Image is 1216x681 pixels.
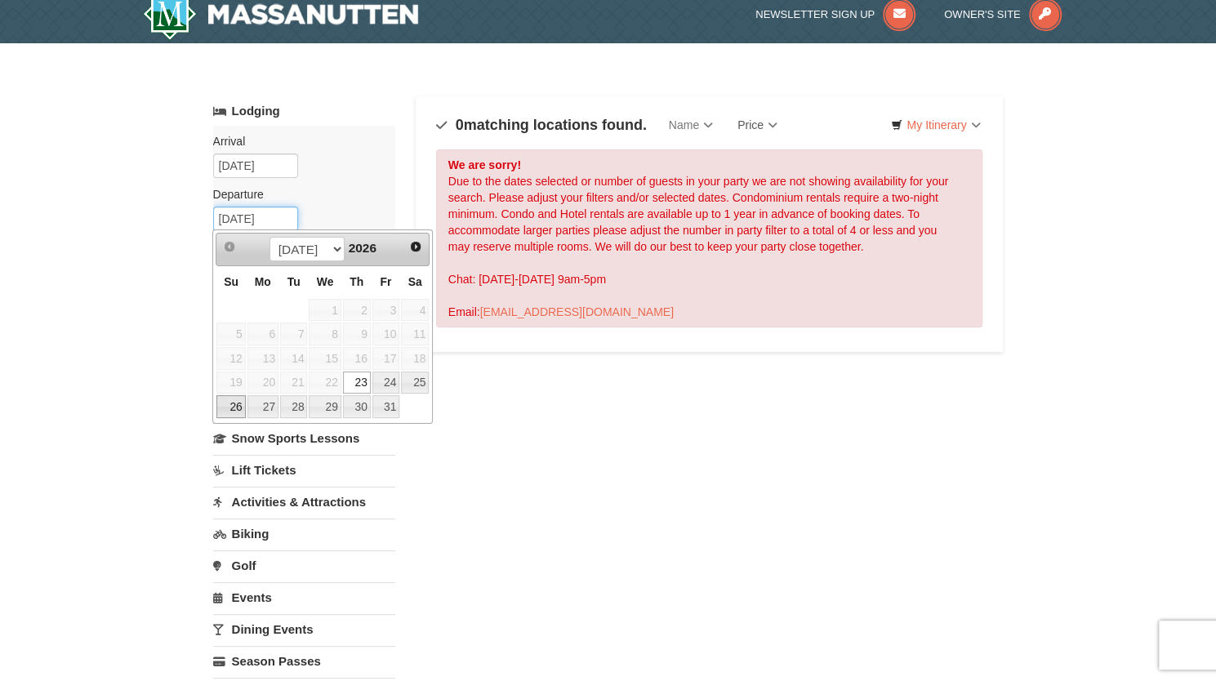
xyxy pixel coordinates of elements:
span: 12 [216,347,245,370]
a: Events [213,582,395,612]
td: unAvailable [279,371,309,395]
a: [EMAIL_ADDRESS][DOMAIN_NAME] [480,305,674,318]
td: unAvailable [308,298,341,323]
span: Prev [223,240,236,253]
a: Next [404,235,427,258]
a: 30 [343,395,371,418]
td: unAvailable [216,322,246,346]
td: unAvailable [279,346,309,371]
td: available [372,371,401,395]
td: unAvailable [342,346,372,371]
strong: We are sorry! [448,158,521,171]
a: Golf [213,550,395,581]
a: 29 [309,395,341,418]
td: unAvailable [400,298,430,323]
td: unAvailable [216,371,246,395]
span: 18 [401,347,429,370]
td: available [247,394,279,419]
span: Owner's Site [944,8,1021,20]
a: Name [657,109,725,141]
td: available [400,371,430,395]
a: 28 [280,395,308,418]
span: Newsletter Sign Up [755,8,875,20]
a: Biking [213,519,395,549]
a: Lodging [213,96,395,126]
td: unAvailable [400,346,430,371]
span: 2 [343,299,371,322]
td: unAvailable [372,298,401,323]
a: 26 [216,395,245,418]
span: 5 [216,323,245,345]
td: unAvailable [247,371,279,395]
a: Snow Sports Lessons [213,423,395,453]
a: Season Passes [213,646,395,676]
span: 6 [247,323,278,345]
div: Due to the dates selected or number of guests in your party we are not showing availability for y... [436,149,983,327]
td: unAvailable [279,322,309,346]
a: Lift Tickets [213,455,395,485]
span: 14 [280,347,308,370]
span: Thursday [350,275,363,288]
td: available [372,394,401,419]
span: Next [409,240,422,253]
span: 20 [247,372,278,394]
a: Dining Events [213,614,395,644]
span: 9 [343,323,371,345]
a: Price [725,109,790,141]
a: Prev [218,235,241,258]
span: 7 [280,323,308,345]
td: unAvailable [342,298,372,323]
a: Owner's Site [944,8,1062,20]
td: unAvailable [308,371,341,395]
a: Newsletter Sign Up [755,8,915,20]
span: 21 [280,372,308,394]
span: 15 [309,347,341,370]
span: 19 [216,372,245,394]
td: available [216,394,246,419]
span: 8 [309,323,341,345]
td: unAvailable [372,322,401,346]
label: Arrival [213,133,383,149]
td: unAvailable [400,322,430,346]
a: 25 [401,372,429,394]
span: 3 [372,299,400,322]
span: 17 [372,347,400,370]
label: Departure [213,186,383,203]
span: Wednesday [317,275,334,288]
td: unAvailable [247,322,279,346]
span: Saturday [408,275,422,288]
td: unAvailable [247,346,279,371]
span: 0 [456,117,464,133]
span: Friday [380,275,391,288]
span: 1 [309,299,341,322]
a: My Itinerary [880,113,991,137]
td: unAvailable [308,322,341,346]
td: available [342,371,372,395]
td: unAvailable [342,322,372,346]
span: Sunday [224,275,238,288]
td: unAvailable [372,346,401,371]
td: available [279,394,309,419]
a: 24 [372,372,400,394]
span: 22 [309,372,341,394]
span: 2026 [349,242,376,256]
span: 10 [372,323,400,345]
td: unAvailable [216,346,246,371]
td: available [342,394,372,419]
td: available [308,394,341,419]
a: Activities & Attractions [213,487,395,517]
a: 31 [372,395,400,418]
td: unAvailable [308,346,341,371]
span: 4 [401,299,429,322]
a: 23 [343,372,371,394]
span: 13 [247,347,278,370]
span: Monday [255,275,271,288]
a: 27 [247,395,278,418]
span: Tuesday [287,275,301,288]
h4: matching locations found. [436,117,647,133]
span: 11 [401,323,429,345]
span: 16 [343,347,371,370]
